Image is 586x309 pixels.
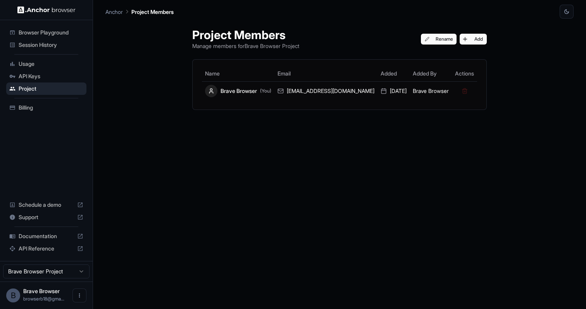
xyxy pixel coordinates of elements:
div: Usage [6,58,86,70]
th: Added [377,66,410,81]
p: Project Members [131,8,174,16]
div: Support [6,211,86,223]
span: browserb18@gmail.com [23,296,64,302]
span: Brave Browser [23,288,60,294]
span: Schedule a demo [19,201,74,209]
div: API Reference [6,242,86,255]
th: Added By [410,66,452,81]
div: Schedule a demo [6,199,86,211]
div: [EMAIL_ADDRESS][DOMAIN_NAME] [277,87,374,95]
div: Documentation [6,230,86,242]
div: Browser Playground [6,26,86,39]
img: Anchor Logo [17,6,76,14]
span: (You) [260,88,271,94]
span: Usage [19,60,83,68]
span: Billing [19,104,83,112]
span: Session History [19,41,83,49]
div: Session History [6,39,86,51]
div: Project [6,82,86,95]
h1: Project Members [192,28,299,42]
div: Brave Browser [205,85,271,97]
span: Documentation [19,232,74,240]
nav: breadcrumb [105,7,174,16]
div: Billing [6,101,86,114]
button: Add [460,34,487,45]
th: Name [202,66,274,81]
td: Brave Browser [410,81,452,100]
span: API Reference [19,245,74,252]
th: Actions [452,66,477,81]
div: [DATE] [381,87,407,95]
span: API Keys [19,72,83,80]
th: Email [274,66,377,81]
div: API Keys [6,70,86,82]
p: Manage members for Brave Browser Project [192,42,299,50]
span: Browser Playground [19,29,83,36]
button: Rename [421,34,457,45]
div: B [6,288,20,302]
span: Project [19,85,83,93]
span: Support [19,213,74,221]
button: Open menu [72,288,86,302]
p: Anchor [105,8,123,16]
